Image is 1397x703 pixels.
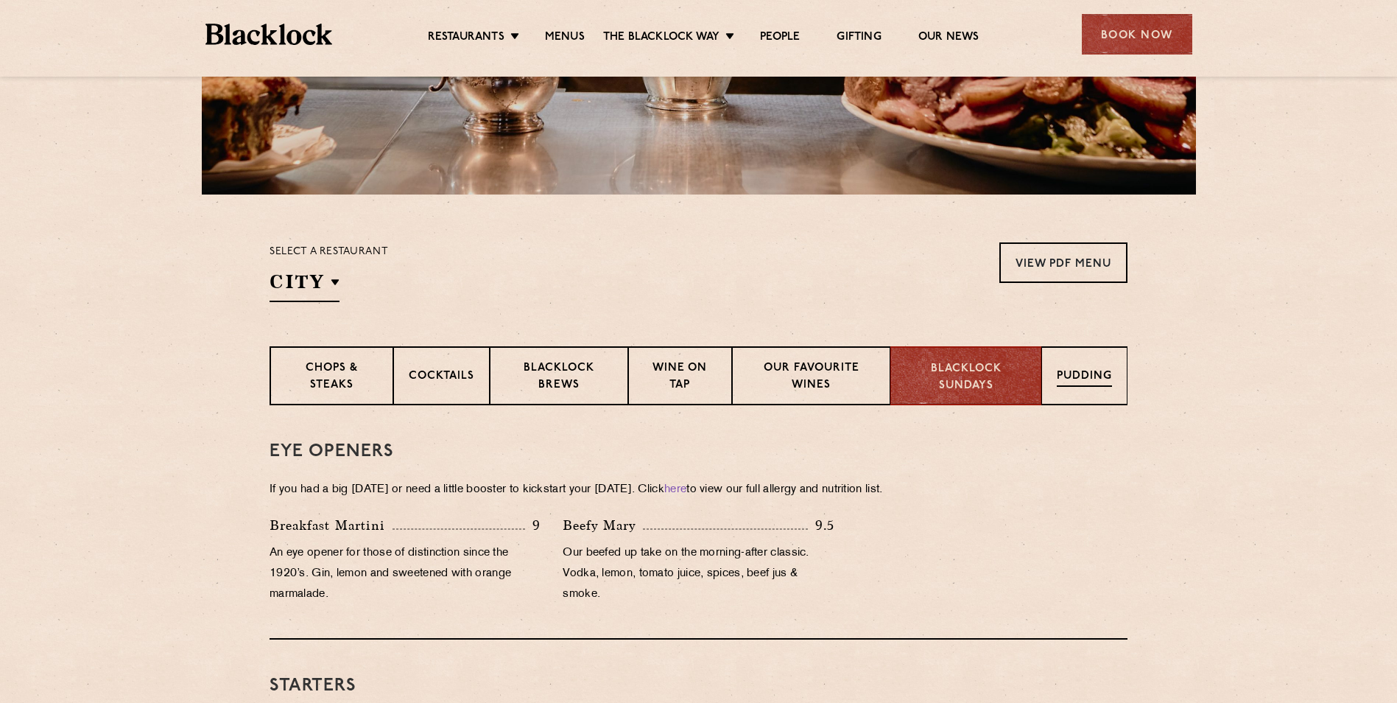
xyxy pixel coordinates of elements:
p: Wine on Tap [644,360,716,395]
p: 9.5 [808,516,834,535]
a: View PDF Menu [999,242,1127,283]
p: An eye opener for those of distinction since the 1920’s. Gin, lemon and sweetened with orange mar... [270,543,541,605]
a: here [664,484,686,495]
img: BL_Textured_Logo-footer-cropped.svg [205,24,333,45]
p: Breakfast Martini [270,515,393,536]
h3: Starters [270,676,1127,696]
p: Our favourite wines [747,360,876,395]
a: People [760,30,800,46]
a: Restaurants [428,30,504,46]
a: Gifting [837,30,881,46]
p: Our beefed up take on the morning-after classic. Vodka, lemon, tomato juice, spices, beef jus & s... [563,543,834,605]
p: Select a restaurant [270,242,388,262]
a: Menus [545,30,585,46]
h2: City [270,269,339,302]
p: If you had a big [DATE] or need a little booster to kickstart your [DATE]. Click to view our full... [270,480,1127,500]
div: Book Now [1082,14,1192,55]
h3: Eye openers [270,442,1127,461]
p: Beefy Mary [563,515,643,536]
a: Our News [918,30,979,46]
p: 9 [525,516,541,535]
p: Blacklock Sundays [906,361,1026,394]
p: Pudding [1057,368,1112,387]
a: The Blacklock Way [603,30,719,46]
p: Chops & Steaks [286,360,378,395]
p: Blacklock Brews [505,360,613,395]
p: Cocktails [409,368,474,387]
